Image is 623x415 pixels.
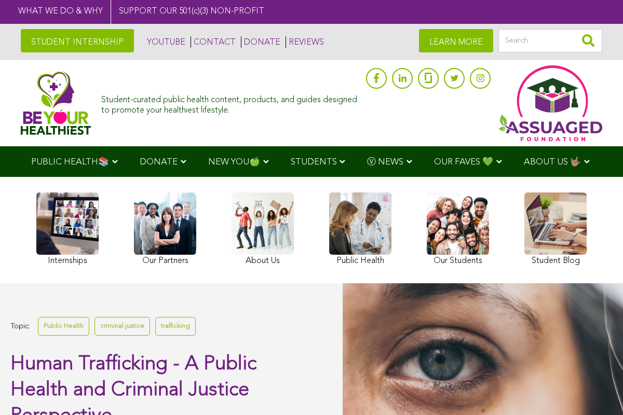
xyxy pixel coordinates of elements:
[241,36,280,48] a: DONATE
[434,158,493,167] span: OUR FAVES 💚
[94,317,150,335] a: criminal justice
[16,146,607,177] div: Navigation Menu
[38,317,89,335] a: Public Health
[31,158,109,167] span: PUBLIC HEALTH📚
[425,73,432,83] img: glassdoor
[140,158,178,167] span: DONATE
[101,90,361,115] div: Student-curated public health content, products, and guides designed to promote your healthiest l...
[419,29,493,52] a: LEARN MORE
[208,158,260,167] span: NEW YOU🍏
[291,158,337,167] span: STUDENTS
[498,65,602,141] img: Assuaged App
[367,158,403,167] span: Ⓥ NEWS
[191,36,236,48] a: CONTACT
[21,71,91,135] img: Assuaged
[10,320,30,334] span: Topic:
[571,365,623,415] iframe: Chat Widget
[524,158,581,167] span: ABOUT US 🤟🏽
[155,317,196,335] a: trafficking
[498,29,602,52] input: Search
[286,36,324,48] a: REVIEWS
[144,36,185,48] a: YOUTUBE
[21,29,134,52] a: STUDENT INTERNSHIP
